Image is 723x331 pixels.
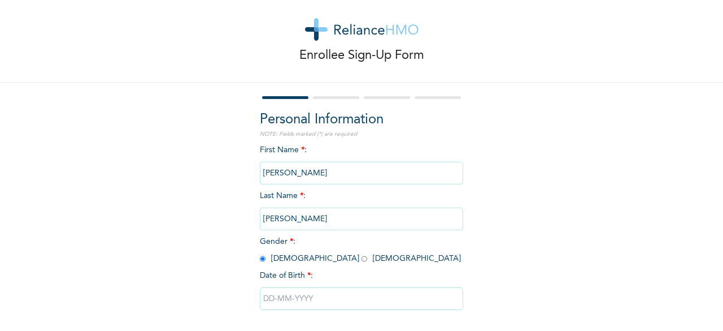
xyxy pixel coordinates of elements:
[260,208,463,230] input: Enter your last name
[299,46,424,65] p: Enrollee Sign-Up Form
[260,287,463,310] input: DD-MM-YYYY
[260,130,463,139] p: NOTE: Fields marked (*) are required
[260,270,313,282] span: Date of Birth :
[260,162,463,184] input: Enter your first name
[260,238,461,263] span: Gender : [DEMOGRAPHIC_DATA] [DEMOGRAPHIC_DATA]
[260,192,463,223] span: Last Name :
[260,146,463,177] span: First Name :
[305,18,419,41] img: logo
[260,110,463,130] h2: Personal Information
